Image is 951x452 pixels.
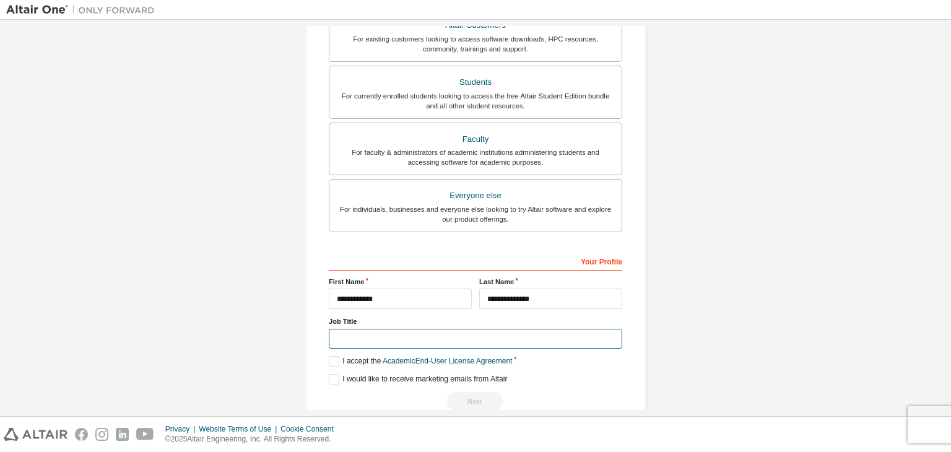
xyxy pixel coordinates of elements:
[199,424,280,434] div: Website Terms of Use
[329,356,512,367] label: I accept the
[280,424,341,434] div: Cookie Consent
[337,91,614,111] div: For currently enrolled students looking to access the free Altair Student Edition bundle and all ...
[329,374,507,385] label: I would like to receive marketing emails from Altair
[6,4,161,16] img: Altair One
[337,147,614,167] div: For faculty & administrators of academic institutions administering students and accessing softwa...
[329,392,622,411] div: Read and acccept EULA to continue
[165,434,341,445] p: © 2025 Altair Engineering, Inc. All Rights Reserved.
[136,428,154,441] img: youtube.svg
[4,428,67,441] img: altair_logo.svg
[165,424,199,434] div: Privacy
[95,428,108,441] img: instagram.svg
[383,357,512,365] a: Academic End-User License Agreement
[337,204,614,224] div: For individuals, businesses and everyone else looking to try Altair software and explore our prod...
[479,277,622,287] label: Last Name
[329,277,472,287] label: First Name
[337,34,614,54] div: For existing customers looking to access software downloads, HPC resources, community, trainings ...
[75,428,88,441] img: facebook.svg
[116,428,129,441] img: linkedin.svg
[337,131,614,148] div: Faculty
[337,74,614,91] div: Students
[329,316,622,326] label: Job Title
[337,187,614,204] div: Everyone else
[329,251,622,271] div: Your Profile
